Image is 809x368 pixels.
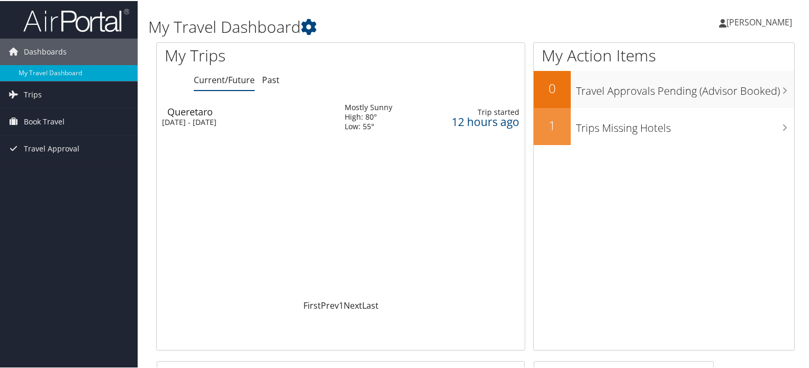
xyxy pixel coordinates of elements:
[576,77,794,97] h3: Travel Approvals Pending (Advisor Booked)
[345,102,392,111] div: Mostly Sunny
[23,7,129,32] img: airportal-logo.png
[24,107,65,134] span: Book Travel
[345,111,392,121] div: High: 80°
[165,43,364,66] h1: My Trips
[339,299,344,310] a: 1
[148,15,585,37] h1: My Travel Dashboard
[262,73,280,85] a: Past
[167,106,334,115] div: Queretaro
[321,299,339,310] a: Prev
[534,43,794,66] h1: My Action Items
[534,70,794,107] a: 0Travel Approvals Pending (Advisor Booked)
[362,299,379,310] a: Last
[162,116,329,126] div: [DATE] - [DATE]
[345,121,392,130] div: Low: 55°
[194,73,255,85] a: Current/Future
[344,299,362,310] a: Next
[24,80,42,107] span: Trips
[430,106,519,116] div: Trip started
[719,5,803,37] a: [PERSON_NAME]
[534,107,794,144] a: 1Trips Missing Hotels
[303,299,321,310] a: First
[430,116,519,125] div: 12 hours ago
[576,114,794,134] h3: Trips Missing Hotels
[726,15,792,27] span: [PERSON_NAME]
[24,134,79,161] span: Travel Approval
[24,38,67,64] span: Dashboards
[534,115,571,133] h2: 1
[534,78,571,96] h2: 0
